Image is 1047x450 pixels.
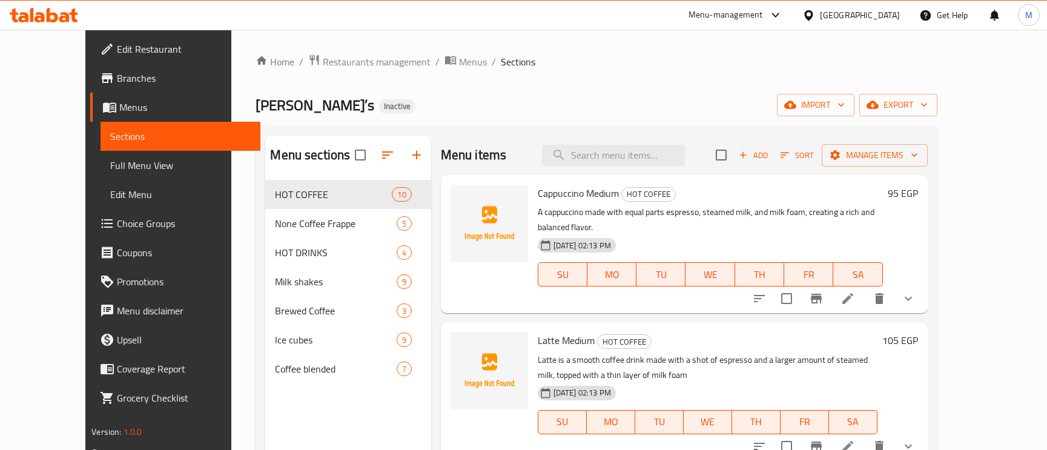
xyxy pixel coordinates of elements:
nav: breadcrumb [256,54,937,70]
a: Menus [90,93,260,122]
span: SA [834,413,873,431]
span: Add [737,148,770,162]
span: 9 [397,276,411,288]
span: HOT COFFEE [275,187,392,202]
span: 10 [392,189,411,200]
button: Add [734,146,773,165]
span: Sections [501,55,535,69]
span: FR [789,266,828,283]
button: delete [865,284,894,313]
span: Add item [734,146,773,165]
span: Edit Menu [110,187,251,202]
span: WE [690,266,730,283]
a: Home [256,55,294,69]
span: Sort sections [373,141,402,170]
div: items [397,274,412,289]
p: A cappuccino made with equal parts espresso, steamed milk, and milk foam, creating a rich and bal... [538,205,883,235]
div: items [397,333,412,347]
span: Ice cubes [275,333,396,347]
span: Select to update [774,286,799,311]
span: Latte Medium [538,331,595,349]
span: Menus [459,55,487,69]
div: items [397,303,412,318]
a: Edit Restaurant [90,35,260,64]
span: SU [543,413,582,431]
button: TU [635,410,684,434]
span: Restaurants management [323,55,431,69]
button: SA [829,410,877,434]
span: Inactive [379,101,415,111]
h2: Menu items [441,146,507,164]
li: / [435,55,440,69]
span: TH [740,266,779,283]
span: None Coffee Frappe [275,216,396,231]
button: Sort [778,146,817,165]
input: search [542,145,685,166]
span: Choice Groups [117,216,251,231]
button: Manage items [822,144,928,167]
a: Restaurants management [308,54,431,70]
span: 1.0.0 [124,424,142,440]
a: Edit Menu [101,180,260,209]
span: MO [592,413,630,431]
span: M [1025,8,1032,22]
div: items [397,216,412,231]
button: show more [894,284,923,313]
div: [GEOGRAPHIC_DATA] [820,8,900,22]
button: Branch-specific-item [802,284,831,313]
span: export [869,98,928,113]
span: FR [785,413,824,431]
span: 7 [397,363,411,375]
div: items [397,362,412,376]
a: Upsell [90,325,260,354]
span: Grocery Checklist [117,391,251,405]
span: Promotions [117,274,251,289]
div: Ice cubes9 [265,325,431,354]
span: 4 [397,247,411,259]
span: TU [641,266,681,283]
button: TU [636,262,685,286]
a: Coverage Report [90,354,260,383]
a: Menus [444,54,487,70]
button: sort-choices [745,284,774,313]
span: import [787,98,845,113]
a: Edit menu item [841,291,855,306]
span: Menus [119,100,251,114]
span: Coffee blended [275,362,396,376]
button: TH [732,410,781,434]
button: SU [538,410,587,434]
span: Coverage Report [117,362,251,376]
div: Coffee blended7 [265,354,431,383]
a: Menu disclaimer [90,296,260,325]
div: HOT COFFEE10 [265,180,431,209]
p: Latte is a smooth coffee drink made with a shot of espresso and a larger amount of steamed milk, ... [538,352,877,383]
button: import [777,94,854,116]
img: Latte Medium [451,332,528,409]
span: Coupons [117,245,251,260]
h6: 95 EGP [888,185,918,202]
button: MO [587,262,636,286]
span: SU [543,266,583,283]
button: WE [685,262,735,286]
span: Brewed Coffee [275,303,396,318]
div: HOT COFFEE [621,187,676,202]
a: Promotions [90,267,260,296]
div: Brewed Coffee3 [265,296,431,325]
a: Full Menu View [101,151,260,180]
span: HOT DRINKS [275,245,396,260]
span: [DATE] 02:13 PM [549,240,616,251]
span: Milk shakes [275,274,396,289]
span: WE [689,413,727,431]
span: [PERSON_NAME]’s [256,91,374,119]
a: Choice Groups [90,209,260,238]
span: 3 [397,305,411,317]
span: 9 [397,334,411,346]
img: Cappuccino Medium [451,185,528,262]
div: items [397,245,412,260]
span: HOT COFFEE [622,187,675,201]
span: Version: [91,424,121,440]
span: Upsell [117,333,251,347]
span: Branches [117,71,251,85]
button: export [859,94,937,116]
